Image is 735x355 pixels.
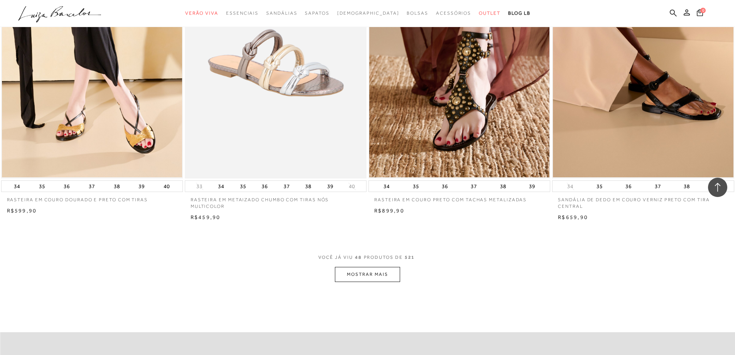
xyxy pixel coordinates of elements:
[558,214,588,220] span: R$659,90
[1,192,183,203] a: RASTEIRA EM COURO DOURADO E PRETO COM TIRAS
[552,192,734,210] a: SANDÁLIA DE DEDO EM COURO VERNIZ PRETO COM TIRA CENTRAL
[405,255,415,260] span: 521
[86,181,97,192] button: 37
[226,6,259,20] a: categoryNavScreenReaderText
[374,207,404,214] span: R$899,90
[112,181,122,192] button: 38
[527,181,537,192] button: 39
[325,181,336,192] button: 39
[266,10,297,16] span: Sandálias
[508,6,531,20] a: BLOG LB
[381,181,392,192] button: 34
[318,255,417,260] span: VOCÊ JÁ VIU PRODUTOS DE
[337,6,399,20] a: noSubCategoriesText
[700,8,706,13] span: 0
[303,181,314,192] button: 38
[565,183,576,190] button: 34
[305,10,329,16] span: Sapatos
[226,10,259,16] span: Essenciais
[305,6,329,20] a: categoryNavScreenReaderText
[479,10,500,16] span: Outlet
[185,192,367,210] a: RASTEIRA EM METAIZADO CHUMBO COM TIRAS NÓS MULTICOLOR
[37,181,47,192] button: 35
[191,214,221,220] span: R$459,90
[368,192,550,203] a: RASTEIRA EM COURO PRETO COM TACHAS METALIZADAS
[266,6,297,20] a: categoryNavScreenReaderText
[439,181,450,192] button: 36
[185,6,218,20] a: categoryNavScreenReaderText
[61,181,72,192] button: 36
[346,183,357,190] button: 40
[681,181,692,192] button: 38
[436,6,471,20] a: categoryNavScreenReaderText
[411,181,421,192] button: 35
[216,181,226,192] button: 34
[136,181,147,192] button: 39
[508,10,531,16] span: BLOG LB
[468,181,479,192] button: 37
[436,10,471,16] span: Acessórios
[355,255,362,260] span: 48
[12,181,22,192] button: 34
[479,6,500,20] a: categoryNavScreenReaderText
[259,181,270,192] button: 36
[337,10,399,16] span: [DEMOGRAPHIC_DATA]
[185,10,218,16] span: Verão Viva
[335,267,400,282] button: MOSTRAR MAIS
[623,181,634,192] button: 36
[652,181,663,192] button: 37
[498,181,509,192] button: 38
[238,181,248,192] button: 35
[407,10,428,16] span: Bolsas
[694,8,705,19] button: 0
[194,183,205,190] button: 33
[594,181,605,192] button: 35
[281,181,292,192] button: 37
[161,181,172,192] button: 40
[407,6,428,20] a: categoryNavScreenReaderText
[7,207,37,214] span: R$599,90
